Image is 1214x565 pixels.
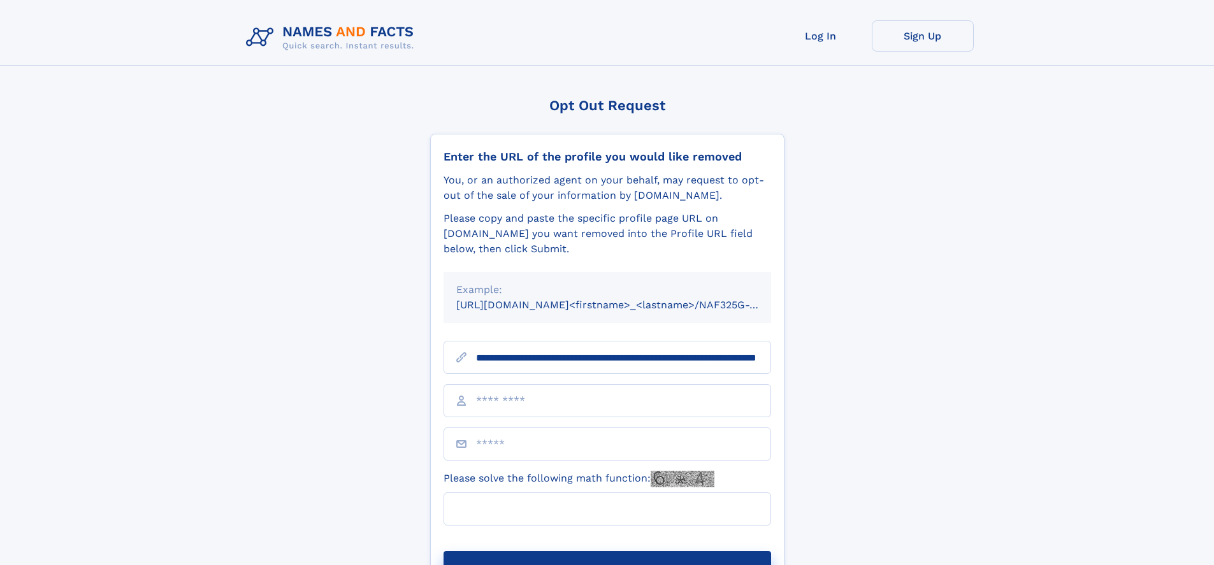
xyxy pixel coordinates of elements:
[872,20,974,52] a: Sign Up
[444,471,714,487] label: Please solve the following math function:
[444,211,771,257] div: Please copy and paste the specific profile page URL on [DOMAIN_NAME] you want removed into the Pr...
[444,150,771,164] div: Enter the URL of the profile you would like removed
[444,173,771,203] div: You, or an authorized agent on your behalf, may request to opt-out of the sale of your informatio...
[770,20,872,52] a: Log In
[241,20,424,55] img: Logo Names and Facts
[456,282,758,297] div: Example:
[456,299,795,311] small: [URL][DOMAIN_NAME]<firstname>_<lastname>/NAF325G-xxxxxxxx
[430,97,784,113] div: Opt Out Request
